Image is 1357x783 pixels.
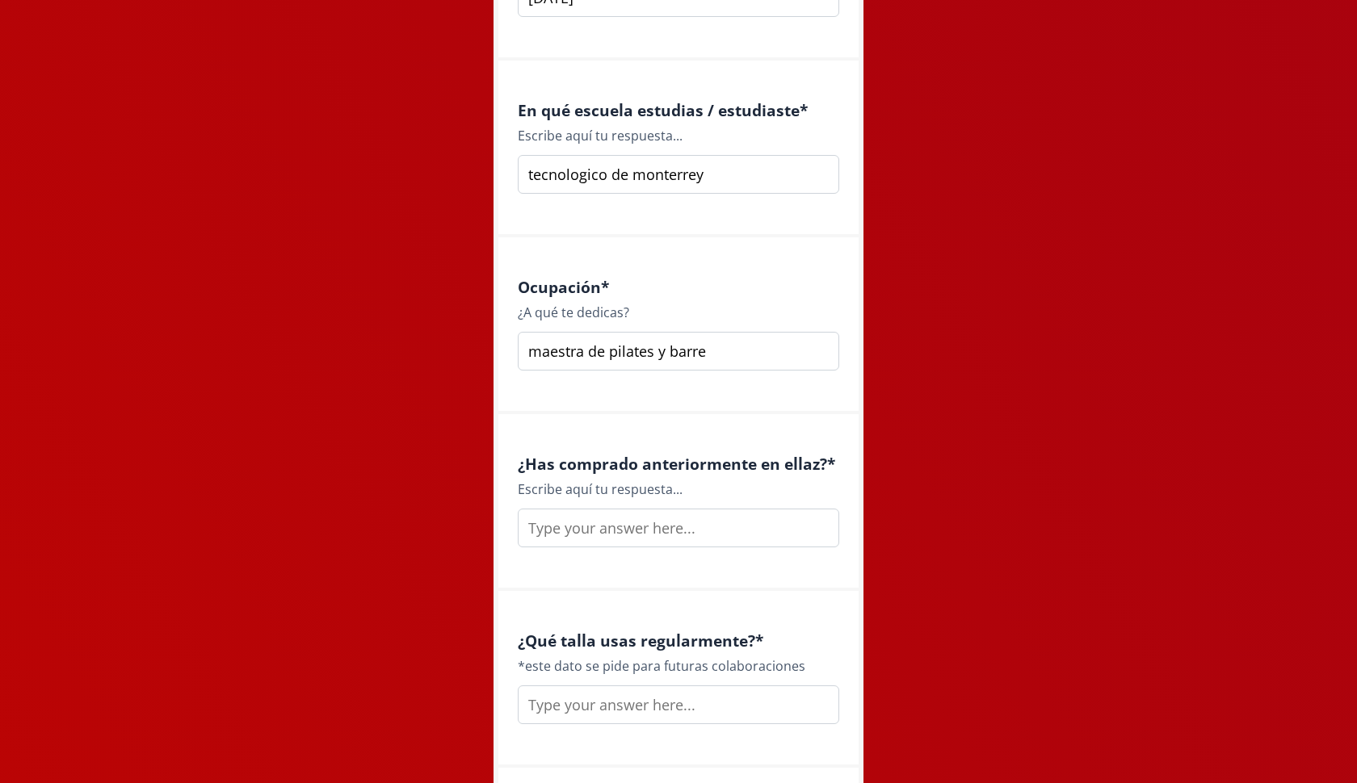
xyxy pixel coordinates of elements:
div: Escribe aquí tu respuesta... [518,479,839,499]
input: Type your answer here... [518,155,839,194]
h4: ¿Has comprado anteriormente en ellaz? * [518,454,839,473]
h4: En qué escuela estudias / estudiaste * [518,101,839,119]
h4: ¿Qué talla usas regularmente? * [518,631,839,650]
div: *este dato se pide para futuras colaboraciones [518,656,839,676]
h4: Ocupación * [518,278,839,296]
input: Type your answer here... [518,332,839,371]
input: Type your answer here... [518,509,839,547]
input: Type your answer here... [518,685,839,724]
div: ¿A qué te dedicas? [518,303,839,322]
div: Escribe aquí tu respuesta... [518,126,839,145]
